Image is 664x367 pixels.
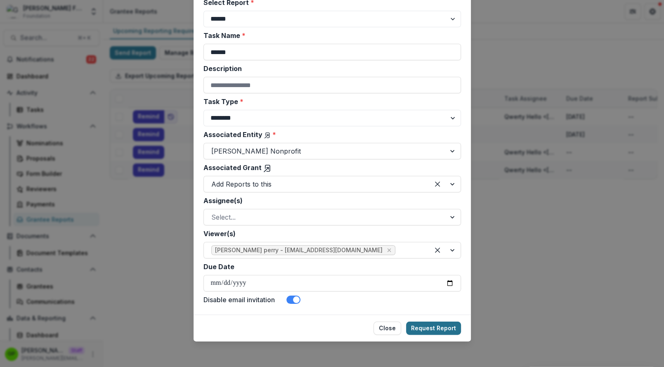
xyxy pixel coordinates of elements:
label: Task Name [203,31,456,40]
div: Remove Griffin perry - griffin@trytemelio.com [385,246,393,254]
label: Assignee(s) [203,196,456,206]
label: Associated Grant [203,163,456,173]
button: Close [373,322,401,335]
label: Due Date [203,262,234,272]
label: Associated Entity [203,130,456,140]
label: Disable email invitation [203,295,275,305]
span: [PERSON_NAME] perry - [EMAIL_ADDRESS][DOMAIN_NAME] [215,247,383,254]
div: Clear selected options [431,178,444,191]
label: Viewer(s) [203,229,456,239]
label: Task Type [203,97,456,107]
label: Description [203,64,456,73]
button: Request Report [406,322,461,335]
div: Clear selected options [431,244,444,257]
